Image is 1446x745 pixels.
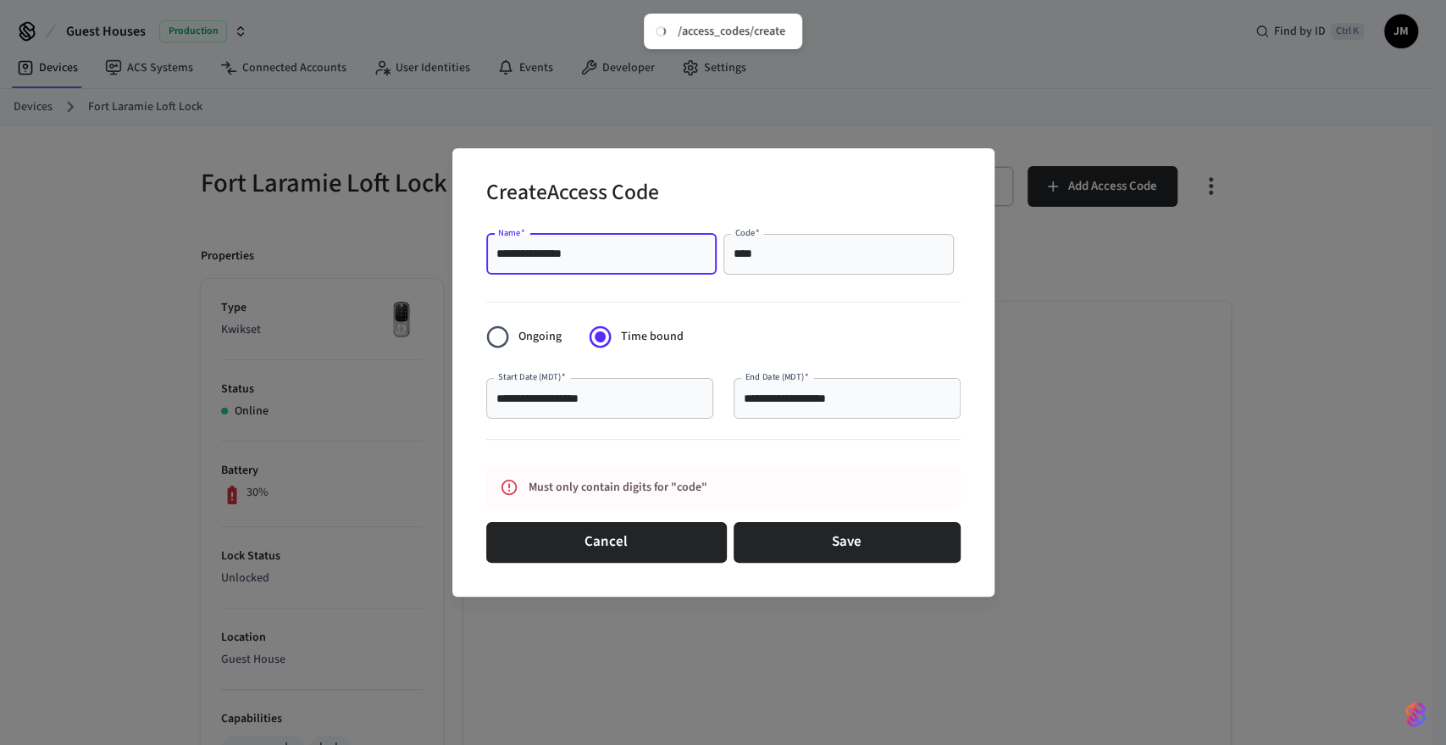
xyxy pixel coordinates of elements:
[745,370,808,383] label: End Date (MDT)
[735,226,760,239] label: Code
[496,390,703,407] input: Choose date, selected date is Oct 11, 2025
[498,370,566,383] label: Start Date (MDT)
[498,226,525,239] label: Name
[518,328,562,346] span: Ongoing
[486,522,727,563] button: Cancel
[529,472,886,503] div: Must only contain digits for "code"
[486,169,659,220] h2: Create Access Code
[1405,701,1426,728] img: SeamLogoGradient.69752ec5.svg
[621,328,684,346] span: Time bound
[734,522,961,563] button: Save
[678,24,785,39] div: /access_codes/create
[744,390,950,407] input: Choose date, selected date is Nov 30, 2025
